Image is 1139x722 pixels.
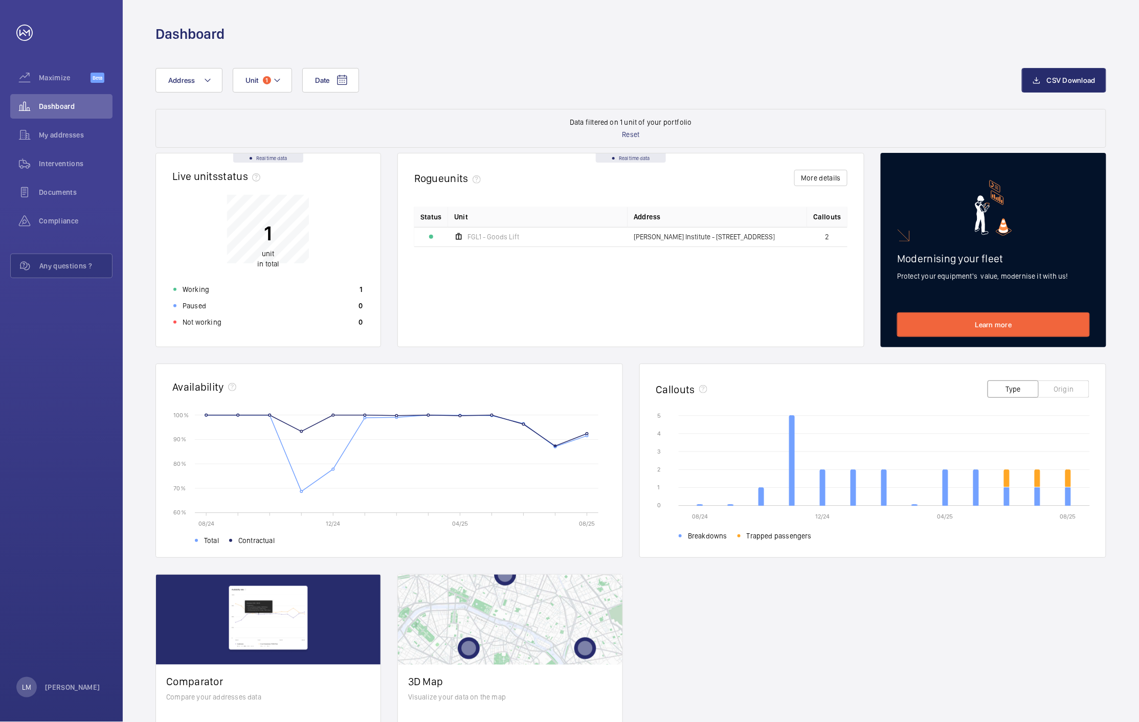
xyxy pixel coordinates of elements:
text: 12/24 [815,513,830,520]
text: 5 [657,412,661,419]
span: Unit [454,212,468,222]
h2: Live units [172,170,264,183]
span: Compliance [39,216,113,226]
button: Type [988,380,1039,398]
span: Total [204,535,219,546]
span: CSV Download [1047,76,1096,84]
text: 100 % [173,411,189,418]
p: 1 [257,221,279,246]
p: 1 [360,284,363,295]
text: 12/24 [326,520,340,527]
p: [PERSON_NAME] [45,682,100,692]
h2: Callouts [656,383,696,396]
button: More details [794,170,847,186]
p: Protect your equipment's value, modernise it with us! [897,271,1090,281]
text: 4 [657,430,661,437]
div: Real time data [596,153,666,163]
button: CSV Download [1022,68,1106,93]
span: Breakdowns [688,531,727,541]
span: 1 [263,76,271,84]
span: Documents [39,187,113,197]
h2: Availability [172,380,224,393]
p: LM [22,682,31,692]
button: Address [155,68,222,93]
span: Any questions ? [39,261,112,271]
span: Unit [245,76,259,84]
p: in total [257,249,279,269]
div: Real time data [233,153,303,163]
span: Interventions [39,159,113,169]
p: Reset [622,129,640,140]
text: 2 [657,466,660,473]
span: unit [262,250,275,258]
button: Unit1 [233,68,292,93]
button: Origin [1038,380,1089,398]
text: 08/25 [1060,513,1076,520]
p: 0 [359,301,363,311]
text: 60 % [173,509,186,516]
span: [PERSON_NAME] Institute - [STREET_ADDRESS] [634,233,775,240]
p: 0 [359,317,363,327]
text: 08/25 [579,520,595,527]
span: Callouts [813,212,841,222]
text: 80 % [173,460,186,467]
span: Trapped passengers [746,531,811,541]
p: Data filtered on 1 unit of your portfolio [570,117,691,127]
span: Address [168,76,195,84]
span: FGL1 - Goods Lift [467,233,519,240]
button: Date [302,68,359,93]
h2: Rogue [414,172,485,185]
span: Beta [91,73,104,83]
h2: 3D Map [408,675,612,688]
p: Paused [183,301,206,311]
a: Learn more [897,312,1090,337]
p: Working [183,284,209,295]
text: 70 % [173,485,186,492]
span: Maximize [39,73,91,83]
span: status [218,170,264,183]
text: 04/25 [452,520,468,527]
span: 2 [825,233,830,240]
text: 90 % [173,436,186,443]
text: 08/24 [198,520,214,527]
h1: Dashboard [155,25,225,43]
p: Status [420,212,442,222]
p: Not working [183,317,221,327]
span: Contractual [238,535,275,546]
text: 0 [657,502,661,509]
p: Compare your addresses data [166,692,370,702]
span: Date [315,76,330,84]
h2: Modernising your fleet [897,252,1090,265]
span: units [444,172,485,185]
text: 08/24 [692,513,708,520]
span: My addresses [39,130,113,140]
span: Dashboard [39,101,113,111]
p: Visualize your data on the map [408,692,612,702]
h2: Comparator [166,675,370,688]
img: marketing-card.svg [975,180,1012,236]
text: 1 [657,484,660,491]
text: 3 [657,448,661,455]
span: Address [634,212,660,222]
text: 04/25 [937,513,953,520]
